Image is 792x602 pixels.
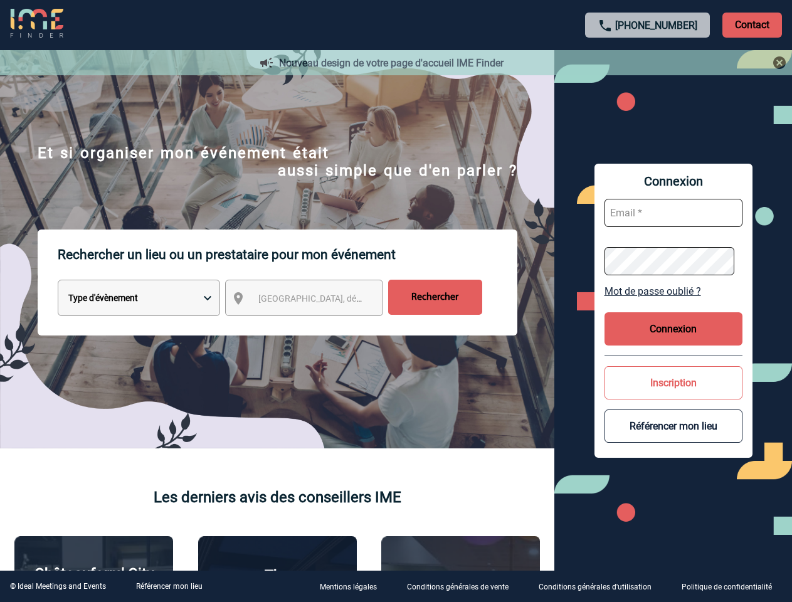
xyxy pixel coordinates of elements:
a: Référencer mon lieu [136,582,203,591]
p: Conditions générales d'utilisation [539,583,652,592]
a: Conditions générales d'utilisation [529,581,672,593]
a: Conditions générales de vente [397,581,529,593]
a: Mentions légales [310,581,397,593]
p: Politique de confidentialité [682,583,772,592]
p: Mentions légales [320,583,377,592]
div: © Ideal Meetings and Events [10,582,106,591]
a: Politique de confidentialité [672,581,792,593]
p: Conditions générales de vente [407,583,509,592]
